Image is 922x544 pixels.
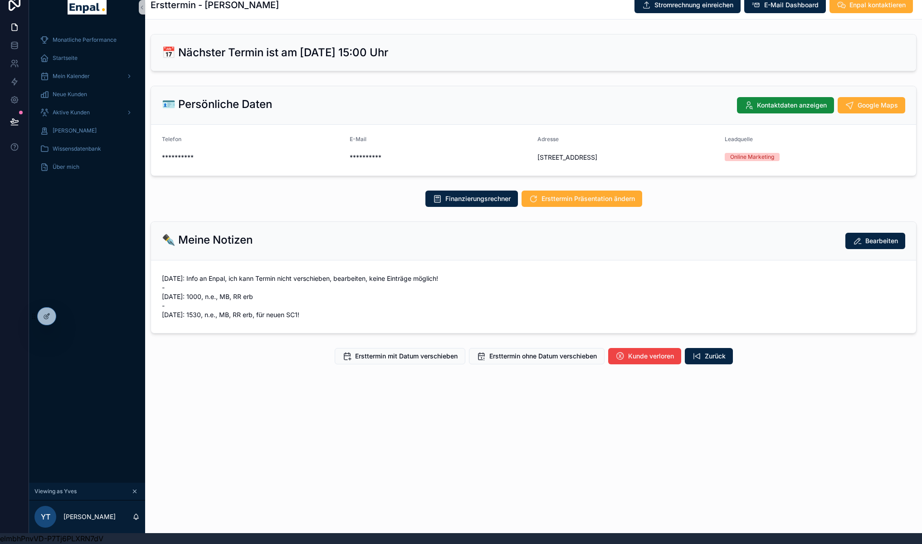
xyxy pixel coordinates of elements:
[34,488,77,495] span: Viewing as Yves
[522,191,642,207] button: Ersttermin Präsentation ändern
[764,0,819,10] span: E-Mail Dashboard
[355,352,458,361] span: Ersttermin mit Datum verschieben
[63,512,116,521] p: [PERSON_NAME]
[53,54,78,62] span: Startseite
[845,233,905,249] button: Bearbeiten
[757,101,827,110] span: Kontaktdaten anzeigen
[162,97,272,112] h2: 🪪 Persönliche Daten
[53,36,117,44] span: Monatliche Performance
[705,352,726,361] span: Zurück
[628,352,674,361] span: Kunde verloren
[725,136,753,142] span: Leadquelle
[685,348,733,364] button: Zurück
[53,91,87,98] span: Neue Kunden
[537,136,559,142] span: Adresse
[445,194,511,203] span: Finanzierungsrechner
[34,32,140,48] a: Monatliche Performance
[654,0,733,10] span: Stromrechnung einreichen
[34,50,140,66] a: Startseite
[541,194,635,203] span: Ersttermin Präsentation ändern
[29,25,145,187] div: scrollable content
[162,136,181,142] span: Telefon
[865,236,898,245] span: Bearbeiten
[608,348,681,364] button: Kunde verloren
[162,274,905,319] span: [DATE]: Info an Enpal, ich kann Termin nicht verschieben, bearbeiten, keine Einträge möglich! - [...
[53,145,101,152] span: Wissensdatenbank
[737,97,834,113] button: Kontaktdaten anzeigen
[849,0,906,10] span: Enpal kontaktieren
[162,233,253,247] h2: ✒️ Meine Notizen
[34,86,140,103] a: Neue Kunden
[34,68,140,84] a: Mein Kalender
[34,123,140,139] a: [PERSON_NAME]
[489,352,597,361] span: Ersttermin ohne Datum verschieben
[838,97,905,113] button: Google Maps
[858,101,898,110] span: Google Maps
[53,73,90,80] span: Mein Kalender
[53,109,90,116] span: Aktive Kunden
[53,163,79,171] span: Über mich
[41,511,50,522] span: YT
[350,136,366,142] span: E-Mail
[34,141,140,157] a: Wissensdatenbank
[53,127,97,134] span: [PERSON_NAME]
[469,348,605,364] button: Ersttermin ohne Datum verschieben
[34,159,140,175] a: Über mich
[34,104,140,121] a: Aktive Kunden
[730,153,774,161] div: Online Marketing
[162,45,388,60] h2: 📅 Nächster Termin ist am [DATE] 15:00 Uhr
[537,153,718,162] span: [STREET_ADDRESS]
[425,191,518,207] button: Finanzierungsrechner
[335,348,465,364] button: Ersttermin mit Datum verschieben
